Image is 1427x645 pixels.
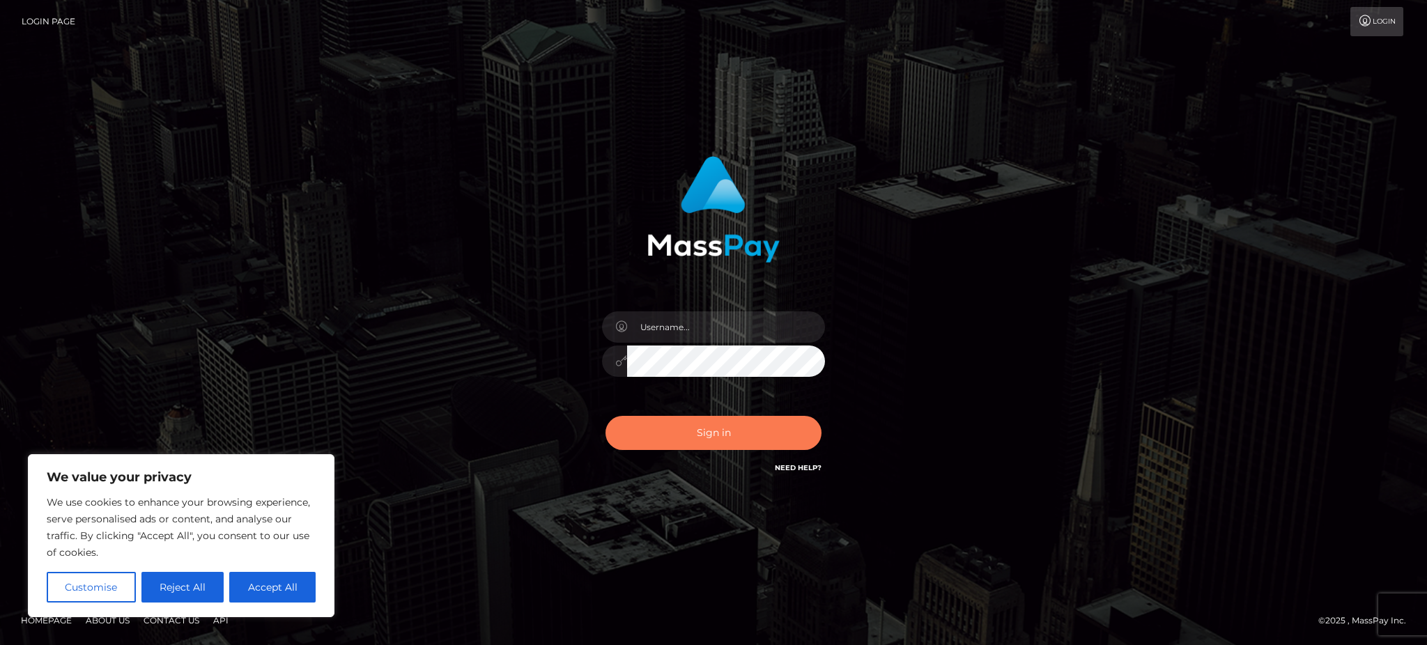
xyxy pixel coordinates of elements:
[208,609,234,631] a: API
[141,572,224,603] button: Reject All
[647,156,780,263] img: MassPay Login
[775,463,822,472] a: Need Help?
[1318,613,1417,628] div: © 2025 , MassPay Inc.
[605,416,822,450] button: Sign in
[22,7,75,36] a: Login Page
[627,311,825,343] input: Username...
[15,609,77,631] a: Homepage
[1350,7,1403,36] a: Login
[80,609,135,631] a: About Us
[47,494,316,561] p: We use cookies to enhance your browsing experience, serve personalised ads or content, and analys...
[28,454,334,617] div: We value your privacy
[138,609,205,631] a: Contact Us
[229,572,316,603] button: Accept All
[47,572,136,603] button: Customise
[47,469,316,485] p: We value your privacy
